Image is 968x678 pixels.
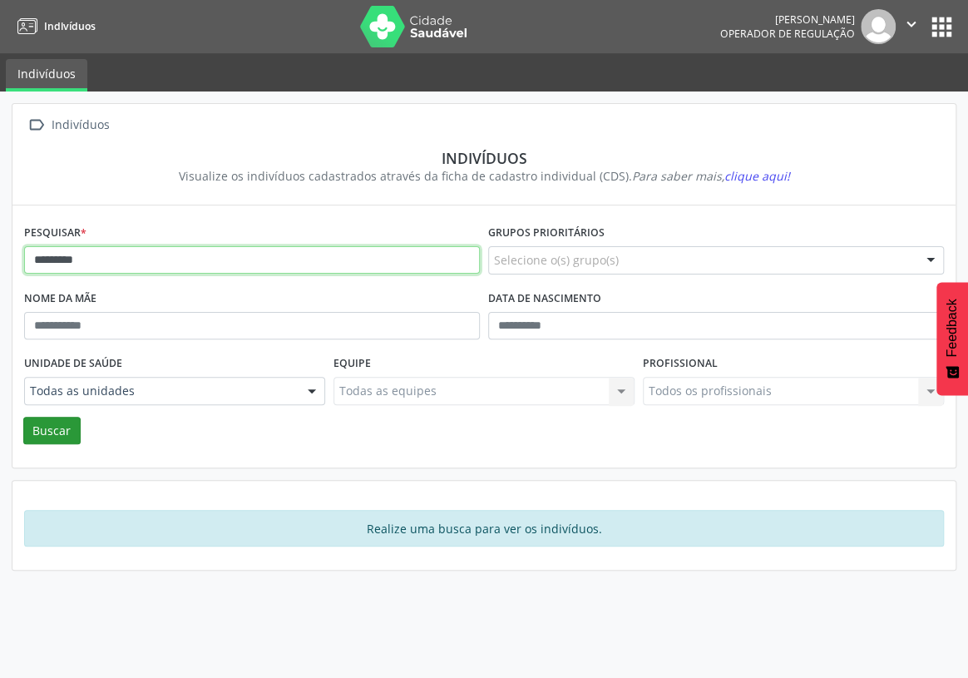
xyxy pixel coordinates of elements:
[632,168,790,184] i: Para saber mais,
[24,510,944,547] div: Realize uma busca para ver os indivíduos.
[30,383,291,399] span: Todas as unidades
[720,12,855,27] div: [PERSON_NAME]
[936,282,968,395] button: Feedback - Mostrar pesquisa
[23,417,81,445] button: Buscar
[48,113,112,137] div: Indivíduos
[861,9,896,44] img: img
[36,149,932,167] div: Indivíduos
[488,220,605,246] label: Grupos prioritários
[24,113,112,137] a:  Indivíduos
[927,12,956,42] button: apps
[24,286,96,312] label: Nome da mãe
[488,286,601,312] label: Data de nascimento
[643,351,718,377] label: Profissional
[6,59,87,92] a: Indivíduos
[44,19,96,33] span: Indivíduos
[494,251,619,269] span: Selecione o(s) grupo(s)
[12,12,96,40] a: Indivíduos
[896,9,927,44] button: 
[945,299,960,357] span: Feedback
[333,351,371,377] label: Equipe
[24,351,122,377] label: Unidade de saúde
[24,220,86,246] label: Pesquisar
[720,27,855,41] span: Operador de regulação
[36,167,932,185] div: Visualize os indivíduos cadastrados através da ficha de cadastro individual (CDS).
[724,168,790,184] span: clique aqui!
[902,15,921,33] i: 
[24,113,48,137] i: 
